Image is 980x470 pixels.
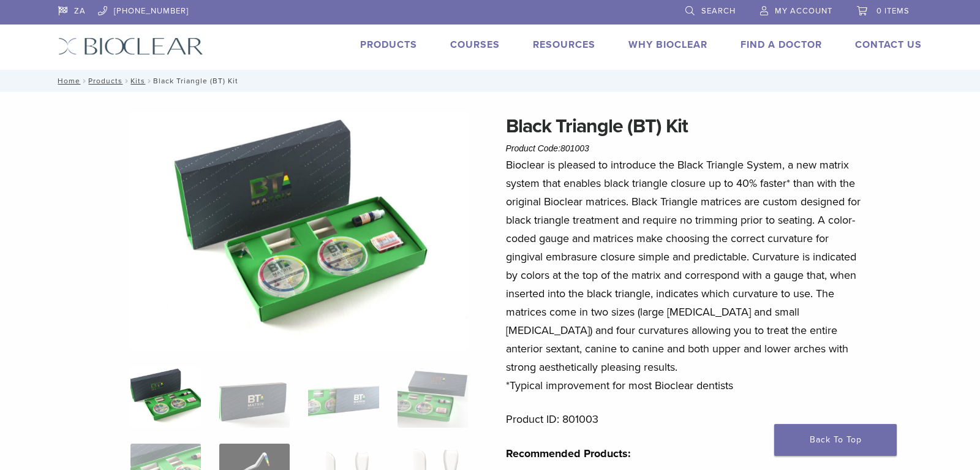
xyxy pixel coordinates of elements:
[855,39,922,51] a: Contact Us
[54,77,80,85] a: Home
[741,39,822,51] a: Find A Doctor
[560,143,589,153] span: 801003
[308,366,379,428] img: Black Triangle (BT) Kit - Image 3
[145,78,153,84] span: /
[450,39,500,51] a: Courses
[398,366,468,428] img: Black Triangle (BT) Kit - Image 4
[701,6,736,16] span: Search
[88,77,123,85] a: Products
[506,112,866,141] h1: Black Triangle (BT) Kit
[506,447,631,460] strong: Recommended Products:
[506,410,866,428] p: Product ID: 801003
[533,39,595,51] a: Resources
[774,424,897,456] a: Back To Top
[506,143,589,153] span: Product Code:
[130,112,469,351] img: Intro Black Triangle Kit-6 - Copy
[876,6,910,16] span: 0 items
[130,366,201,428] img: Intro-Black-Triangle-Kit-6-Copy-e1548792917662-324x324.jpg
[506,156,866,395] p: Bioclear is pleased to introduce the Black Triangle System, a new matrix system that enables blac...
[628,39,707,51] a: Why Bioclear
[49,70,931,92] nav: Black Triangle (BT) Kit
[775,6,832,16] span: My Account
[123,78,130,84] span: /
[360,39,417,51] a: Products
[219,366,290,428] img: Black Triangle (BT) Kit - Image 2
[130,77,145,85] a: Kits
[80,78,88,84] span: /
[58,37,203,55] img: Bioclear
